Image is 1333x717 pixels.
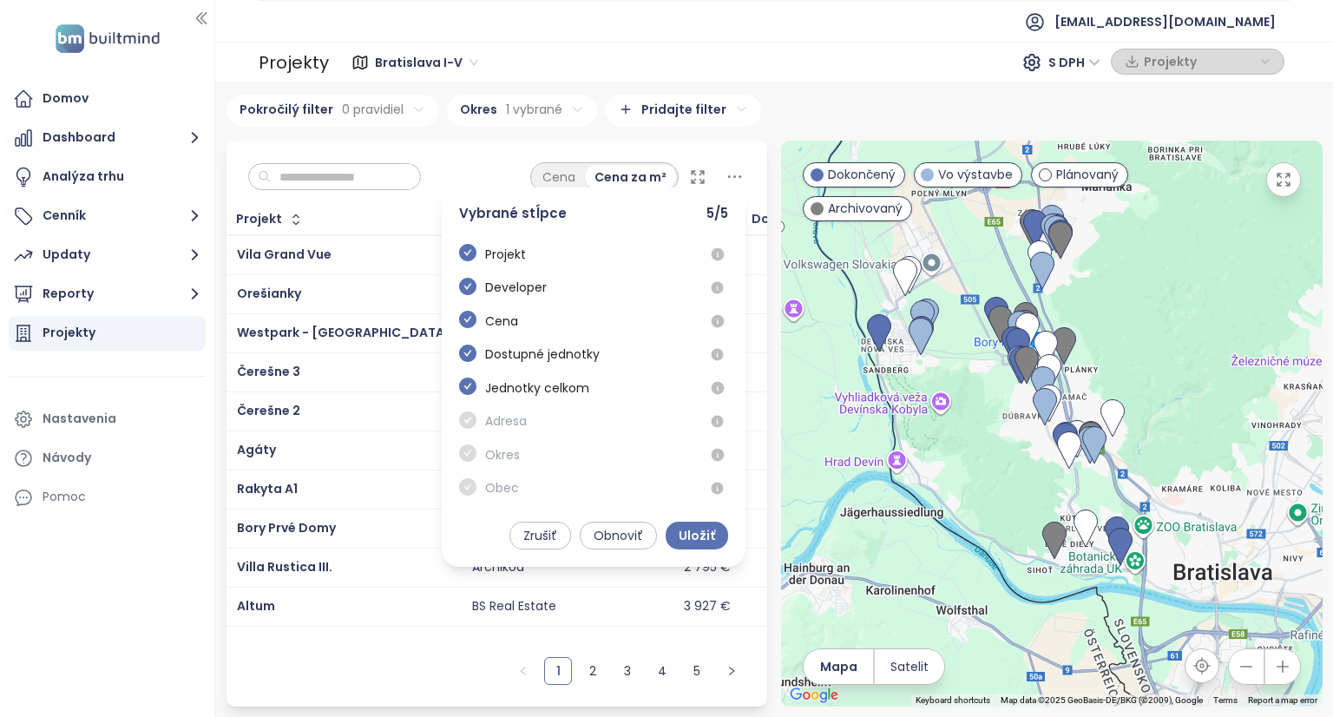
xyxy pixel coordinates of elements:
[43,408,116,430] div: Nastavenia
[485,445,520,464] span: Okres
[43,244,90,266] div: Updaty
[684,599,731,615] div: 3 927 €
[684,560,731,576] div: 2 795 €
[828,199,903,218] span: Archivovaný
[459,345,476,362] span: check-circle
[523,526,557,545] span: Zrušiť
[614,658,640,684] a: 3
[679,526,715,545] span: Uložiť
[237,597,275,615] a: Altum
[594,526,643,545] span: Obnoviť
[237,480,298,497] a: Rakyta A1
[785,684,843,707] img: Google
[820,657,857,676] span: Mapa
[237,285,301,302] span: Orešianky
[545,658,571,684] a: 1
[459,244,476,261] span: check-circle
[485,312,518,331] span: Cena
[9,160,206,194] a: Analýza trhu
[460,100,497,119] div: Okres
[259,45,329,80] div: Projekty
[237,402,300,419] a: Čerešne 2
[50,21,165,56] img: logo
[916,694,990,707] button: Keyboard shortcuts
[684,658,710,684] a: 5
[9,480,206,515] div: Pomoc
[706,205,728,222] span: 5 / 5
[375,49,478,76] span: Bratislava I-V
[442,205,745,244] div: Vybrané stĺpce
[1048,49,1100,76] span: S DPH
[752,214,874,225] span: Dostupné jednotky
[9,316,206,351] a: Projekty
[43,166,124,187] div: Analýza trhu
[9,277,206,312] button: Reporty
[485,345,600,364] span: Dostupné jednotky
[1056,165,1119,184] span: Plánovaný
[472,599,556,615] div: BS Real Estate
[509,657,537,685] button: left
[614,657,641,685] li: 3
[9,402,206,437] a: Nastavenia
[237,246,332,263] a: Vila Grand Vue
[237,363,300,380] a: Čerešne 3
[938,165,1013,184] span: Vo výstavbe
[1213,695,1238,705] a: Terms (opens in new tab)
[237,558,332,576] a: Villa Rustica III.
[580,658,606,684] a: 2
[9,82,206,116] a: Domov
[227,95,438,127] div: Pokročilý filter
[342,100,404,119] span: 0 pravidiel
[579,657,607,685] li: 2
[580,522,657,549] button: Obnoviť
[485,411,527,431] span: Adresa
[236,214,282,225] div: Projekt
[718,657,745,685] li: Nasledujúca strana
[43,322,95,344] div: Projekty
[485,245,526,264] span: Projekt
[485,378,589,398] span: Jednotky celkom
[509,657,537,685] li: Predchádzajúca strana
[1144,49,1256,75] span: Projekty
[533,165,585,189] div: Cena
[509,522,571,549] button: Zrušiť
[544,657,572,685] li: 1
[648,657,676,685] li: 4
[726,666,737,676] span: right
[237,324,450,341] a: Westpark - [GEOGRAPHIC_DATA]
[718,657,745,685] button: right
[666,522,728,549] button: Uložiť
[485,478,519,497] span: Obec
[485,278,547,297] span: Developer
[472,560,524,576] div: Archikód
[459,278,476,295] span: check-circle
[237,441,276,458] a: Agáty
[9,441,206,476] a: Návody
[1120,49,1275,75] div: button
[585,165,676,189] div: Cena za m²
[785,684,843,707] a: Open this area in Google Maps (opens a new window)
[459,311,476,328] span: check-circle
[237,519,336,536] a: Bory Prvé Domy
[506,100,562,119] span: 1 vybrané
[649,658,675,684] a: 4
[43,88,89,109] div: Domov
[683,657,711,685] li: 5
[9,199,206,234] button: Cenník
[890,657,929,676] span: Satelit
[828,165,896,184] span: Dokončený
[43,486,86,508] div: Pomoc
[1001,695,1203,705] span: Map data ©2025 GeoBasis-DE/BKG (©2009), Google
[1054,1,1276,43] span: [EMAIL_ADDRESS][DOMAIN_NAME]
